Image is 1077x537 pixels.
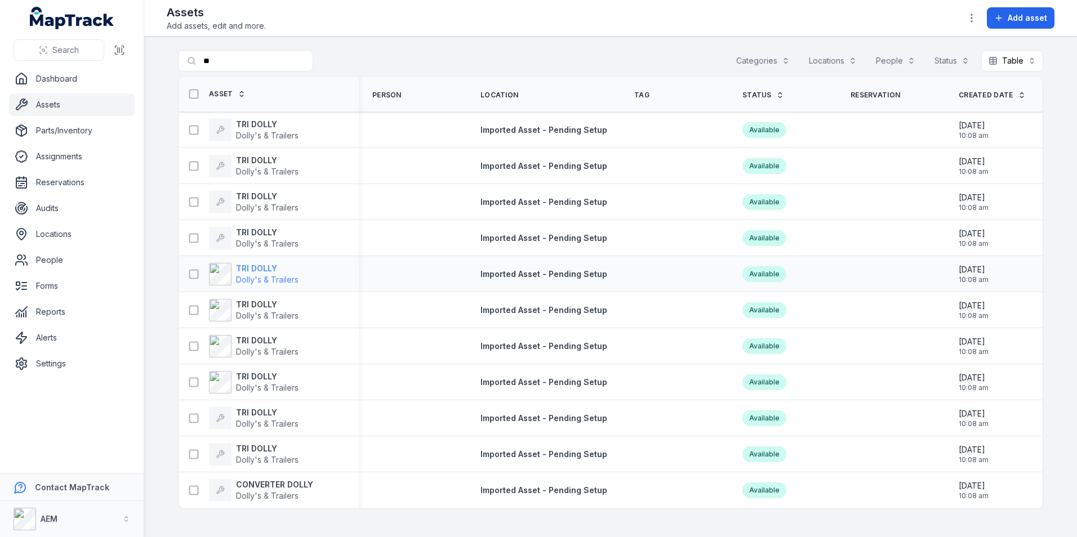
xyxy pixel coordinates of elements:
[480,125,607,135] span: Imported Asset - Pending Setup
[236,347,299,356] span: Dolly's & Trailers
[869,50,923,71] button: People
[959,444,989,455] span: [DATE]
[959,372,989,383] span: [DATE]
[959,91,1013,100] span: Created Date
[236,275,299,284] span: Dolly's & Trailers
[742,446,786,462] div: Available
[480,305,607,315] span: Imported Asset - Pending Setup
[9,249,135,271] a: People
[236,335,299,346] strong: TRI DOLLY
[480,413,607,423] span: Imported Asset - Pending Setup
[209,89,246,99] a: Asset
[959,419,989,428] span: 10:08 am
[959,192,989,212] time: 20/08/2025, 10:08:45 am
[742,194,786,210] div: Available
[35,482,109,492] strong: Contact MapTrack
[236,167,299,176] span: Dolly's & Trailers
[209,479,313,502] a: CONVERTER DOLLYDolly's & Trailers
[9,93,135,116] a: Assets
[236,131,299,140] span: Dolly's & Trailers
[209,155,299,177] a: TRI DOLLYDolly's & Trailers
[236,383,299,392] span: Dolly's & Trailers
[959,120,989,131] span: [DATE]
[742,91,772,100] span: Status
[959,156,989,167] span: [DATE]
[236,119,299,130] strong: TRI DOLLY
[959,347,989,356] span: 10:08 am
[236,491,299,500] span: Dolly's & Trailers
[236,371,299,382] strong: TRI DOLLY
[959,311,989,320] span: 10:08 am
[742,482,786,498] div: Available
[480,413,607,424] a: Imported Asset - Pending Setup
[959,264,989,284] time: 20/08/2025, 10:08:45 am
[236,227,299,238] strong: TRI DOLLY
[480,269,607,279] span: Imported Asset - Pending Setup
[959,228,989,239] span: [DATE]
[9,197,135,220] a: Audits
[236,407,299,418] strong: TRI DOLLY
[372,91,402,100] span: Person
[959,408,989,419] span: [DATE]
[9,145,135,168] a: Assignments
[480,449,607,460] a: Imported Asset - Pending Setup
[9,326,135,349] a: Alerts
[959,91,1026,100] a: Created Date
[209,89,233,99] span: Asset
[851,91,900,100] span: Reservation
[802,50,864,71] button: Locations
[729,50,797,71] button: Categories
[480,233,607,243] span: Imported Asset - Pending Setup
[9,275,135,297] a: Forms
[959,300,989,320] time: 20/08/2025, 10:08:45 am
[9,119,135,142] a: Parts/Inventory
[480,485,607,496] a: Imported Asset - Pending Setup
[236,239,299,248] span: Dolly's & Trailers
[987,7,1054,29] button: Add asset
[209,119,299,141] a: TRI DOLLYDolly's & Trailers
[209,191,299,213] a: TRI DOLLYDolly's & Trailers
[236,479,313,490] strong: CONVERTER DOLLY
[742,338,786,354] div: Available
[959,120,989,140] time: 20/08/2025, 10:08:45 am
[209,299,299,321] a: TRI DOLLYDolly's & Trailers
[167,20,266,32] span: Add assets, edit and more.
[236,203,299,212] span: Dolly's & Trailers
[959,228,989,248] time: 20/08/2025, 10:08:45 am
[236,155,299,166] strong: TRI DOLLY
[480,341,607,352] a: Imported Asset - Pending Setup
[959,167,989,176] span: 10:08 am
[959,491,989,500] span: 10:08 am
[480,124,607,136] a: Imported Asset - Pending Setup
[480,232,607,244] a: Imported Asset - Pending Setup
[9,223,135,245] a: Locations
[480,160,607,172] a: Imported Asset - Pending Setup
[480,377,607,387] span: Imported Asset - Pending Setup
[236,299,299,310] strong: TRI DOLLY
[209,371,299,393] a: TRI DOLLYDolly's & Trailers
[52,44,79,56] span: Search
[959,480,989,500] time: 20/08/2025, 10:08:45 am
[9,68,135,90] a: Dashboard
[236,455,299,464] span: Dolly's & Trailers
[209,263,299,285] a: TRI DOLLYDolly's & Trailers
[959,156,989,176] time: 20/08/2025, 10:08:45 am
[959,336,989,347] span: [DATE]
[480,91,518,100] span: Location
[742,374,786,390] div: Available
[959,444,989,464] time: 20/08/2025, 10:08:45 am
[959,131,989,140] span: 10:08 am
[480,485,607,495] span: Imported Asset - Pending Setup
[480,197,607,207] span: Imported Asset - Pending Setup
[9,301,135,323] a: Reports
[742,122,786,138] div: Available
[1008,12,1047,24] span: Add asset
[480,161,607,171] span: Imported Asset - Pending Setup
[959,239,989,248] span: 10:08 am
[959,455,989,464] span: 10:08 am
[236,419,299,428] span: Dolly's & Trailers
[14,39,104,61] button: Search
[959,383,989,392] span: 10:08 am
[480,305,607,316] a: Imported Asset - Pending Setup
[236,191,299,202] strong: TRI DOLLY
